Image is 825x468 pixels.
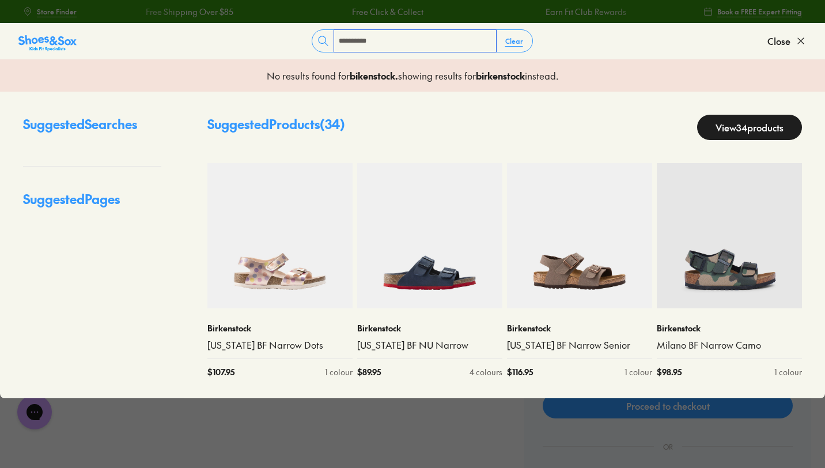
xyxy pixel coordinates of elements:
[543,393,793,418] a: Proceed to checkout
[12,391,58,433] iframe: Gorgias live chat messenger
[267,69,558,82] p: No results found for showing results for instead.
[357,339,502,352] a: [US_STATE] BF NU Narrow
[23,115,161,143] p: Suggested Searches
[18,32,77,50] a: Shoes &amp; Sox
[320,115,345,133] span: ( 34 )
[657,322,802,334] p: Birkenstock
[143,6,231,18] a: Free Shipping Over $85
[657,366,682,378] span: $ 98.95
[507,322,652,334] p: Birkenstock
[207,115,345,140] p: Suggested Products
[657,339,802,352] a: Milano BF Narrow Camo
[23,190,161,218] p: Suggested Pages
[767,28,807,54] button: Close
[767,34,790,48] span: Close
[496,31,532,51] button: Clear
[357,322,502,334] p: Birkenstock
[654,432,682,461] div: OR
[717,6,802,17] span: Book a FREE Expert Fitting
[543,6,624,18] a: Earn Fit Club Rewards
[507,339,652,352] a: [US_STATE] BF Narrow Senior
[697,115,802,140] a: View34products
[18,34,77,52] img: SNS_Logo_Responsive.svg
[703,1,802,22] a: Book a FREE Expert Fitting
[325,366,353,378] div: 1 colour
[625,366,652,378] div: 1 colour
[350,6,421,18] a: Free Click & Collect
[207,366,234,378] span: $ 107.95
[507,366,533,378] span: $ 116.95
[470,366,502,378] div: 4 colours
[207,322,353,334] p: Birkenstock
[357,366,381,378] span: $ 89.95
[476,69,525,82] b: birkenstock
[207,339,353,352] a: [US_STATE] BF Narrow Dots
[23,1,77,22] a: Store Finder
[774,366,802,378] div: 1 colour
[37,6,77,17] span: Store Finder
[350,69,398,82] b: bikenstock .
